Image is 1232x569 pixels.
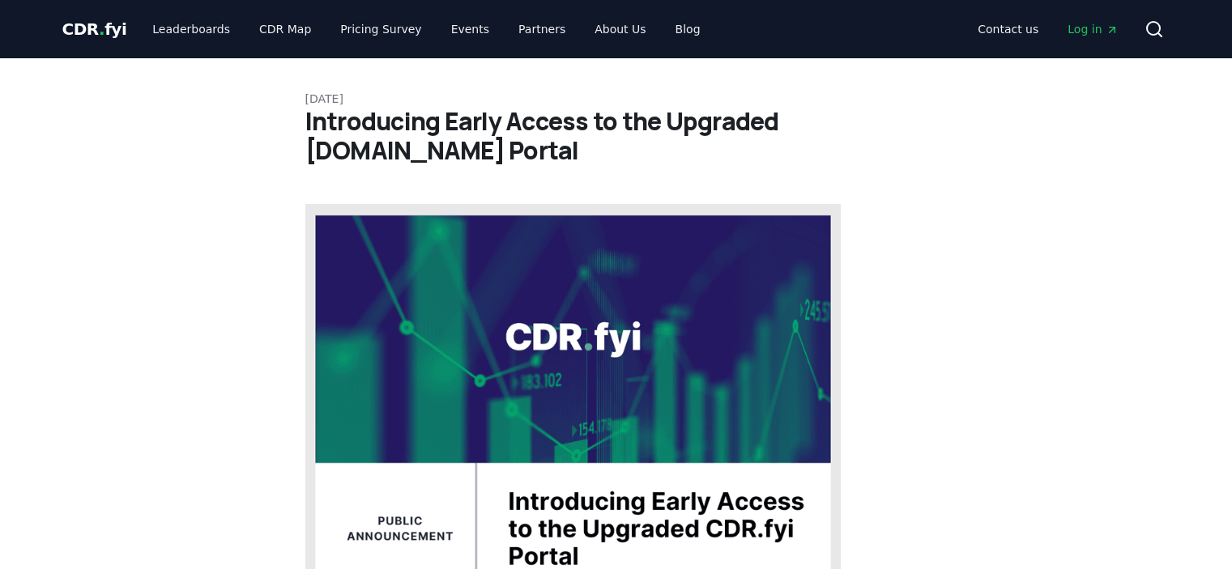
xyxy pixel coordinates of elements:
[139,15,243,44] a: Leaderboards
[505,15,578,44] a: Partners
[582,15,659,44] a: About Us
[139,15,713,44] nav: Main
[1055,15,1131,44] a: Log in
[62,18,127,40] a: CDR.fyi
[305,107,927,165] h1: Introducing Early Access to the Upgraded [DOMAIN_NAME] Portal
[99,19,104,39] span: .
[965,15,1131,44] nav: Main
[1068,21,1118,37] span: Log in
[663,15,714,44] a: Blog
[62,19,127,39] span: CDR fyi
[965,15,1051,44] a: Contact us
[438,15,502,44] a: Events
[327,15,434,44] a: Pricing Survey
[246,15,324,44] a: CDR Map
[305,91,927,107] p: [DATE]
